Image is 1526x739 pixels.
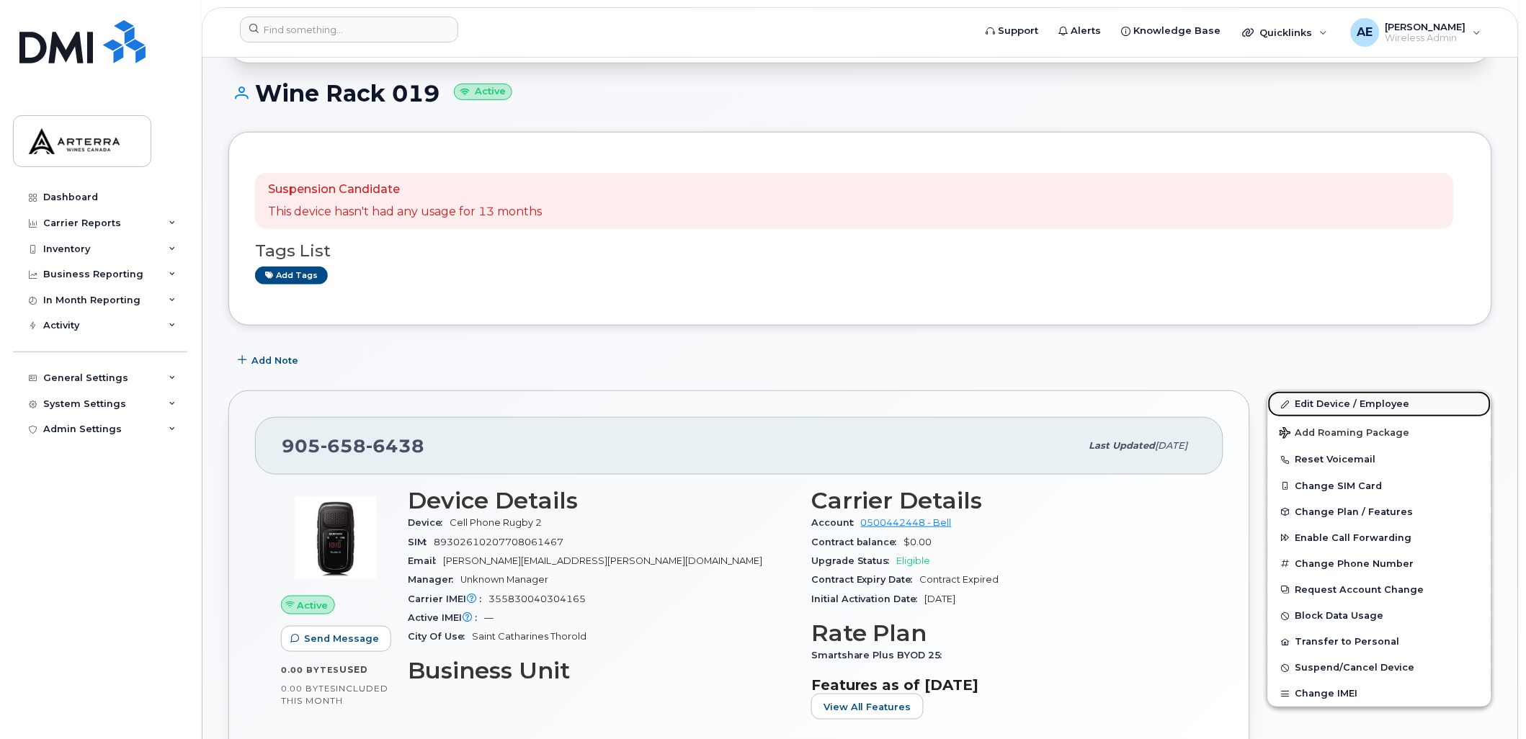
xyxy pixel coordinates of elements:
h1: Wine Rack 019 [228,81,1492,106]
span: [DATE] [1156,440,1188,451]
button: Transfer to Personal [1268,629,1491,655]
button: Add Roaming Package [1268,417,1491,447]
span: Contract balance [811,537,904,547]
span: City Of Use [408,631,472,642]
h3: Business Unit [408,658,794,684]
span: 6438 [366,435,424,457]
a: Add tags [255,267,328,285]
span: Cell Phone Rugby 2 [450,517,542,528]
button: View All Features [811,694,924,720]
span: Quicklinks [1260,27,1313,38]
button: Suspend/Cancel Device [1268,655,1491,681]
h3: Device Details [408,488,794,514]
span: 0.00 Bytes [281,665,339,675]
span: 658 [321,435,366,457]
button: Change Phone Number [1268,551,1491,577]
button: Request Account Change [1268,577,1491,603]
span: Change Plan / Features [1295,506,1414,517]
span: 905 [282,435,424,457]
p: Suspension Candidate [268,182,542,198]
div: Alexander Erofeev [1341,18,1491,47]
button: Send Message [281,626,391,652]
h3: Features as of [DATE] [811,676,1197,694]
span: Contract Expired [920,574,999,585]
span: [DATE] [925,594,956,604]
span: Manager [408,574,460,585]
input: Find something... [240,17,458,42]
a: 0500442448 - Bell [861,517,952,528]
button: Change SIM Card [1268,473,1491,499]
span: Account [811,517,861,528]
button: Enable Call Forwarding [1268,525,1491,551]
span: Email [408,555,443,566]
span: Smartshare Plus BYOD 25 [811,650,950,660]
a: Knowledge Base [1112,17,1231,45]
span: SIM [408,537,434,547]
span: 355830040304165 [488,594,586,604]
span: 89302610207708061467 [434,537,563,547]
h3: Rate Plan [811,620,1197,646]
span: used [339,664,368,675]
span: Eligible [897,555,931,566]
span: 0.00 Bytes [281,684,336,694]
a: Edit Device / Employee [1268,391,1491,417]
span: Send Message [304,632,379,645]
span: Support [999,24,1039,38]
span: Active IMEI [408,612,484,623]
span: Initial Activation Date [811,594,925,604]
h3: Tags List [255,242,1465,260]
span: Contract Expiry Date [811,574,920,585]
p: This device hasn't had any usage for 13 months [268,204,542,220]
span: Last updated [1089,440,1156,451]
a: Alerts [1049,17,1112,45]
span: Unknown Manager [460,574,548,585]
span: Device [408,517,450,528]
button: Add Note [228,347,311,373]
small: Active [454,84,512,100]
span: — [484,612,494,623]
a: Support [976,17,1049,45]
img: image20231002-3703462-cmzhas.jpeg [293,495,379,581]
button: Change IMEI [1268,681,1491,707]
button: Change Plan / Features [1268,499,1491,525]
div: Quicklinks [1233,18,1338,47]
span: Add Roaming Package [1280,427,1410,441]
button: Block Data Usage [1268,603,1491,629]
span: Active [298,599,329,612]
span: Wireless Admin [1386,32,1466,44]
span: Carrier IMEI [408,594,488,604]
span: $0.00 [904,537,932,547]
span: Suspend/Cancel Device [1295,663,1415,673]
span: Enable Call Forwarding [1295,532,1412,543]
span: [PERSON_NAME] [1386,21,1466,32]
span: Upgrade Status [811,555,897,566]
span: AE [1357,24,1373,41]
button: Reset Voicemail [1268,447,1491,472]
span: Add Note [251,354,298,367]
span: Alerts [1071,24,1102,38]
span: Knowledge Base [1134,24,1221,38]
span: [PERSON_NAME][EMAIL_ADDRESS][PERSON_NAME][DOMAIN_NAME] [443,555,762,566]
span: Saint Catharines Thorold [472,631,586,642]
h3: Carrier Details [811,488,1197,514]
span: View All Features [824,700,911,714]
span: included this month [281,683,388,707]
